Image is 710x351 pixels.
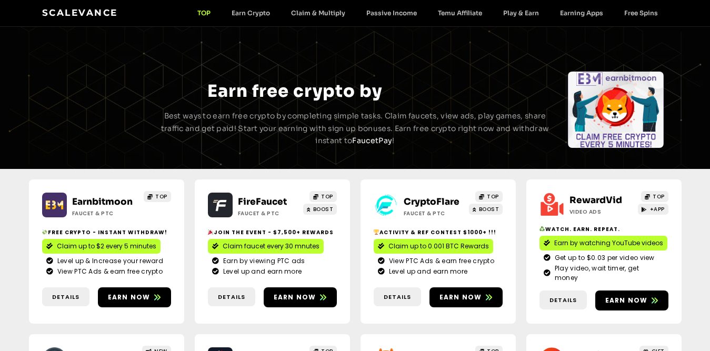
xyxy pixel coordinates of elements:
span: Claim faucet every 30 mnutes [223,242,319,251]
span: Level up & Increase your reward [55,256,163,266]
span: TOP [653,193,665,200]
span: View PTC Ads & earn free crypto [386,256,494,266]
a: TOP [187,9,221,17]
img: 🎉 [208,229,213,235]
h2: Video ads [569,208,635,216]
a: Details [208,287,255,307]
a: Passive Income [356,9,427,17]
a: Free Spins [614,9,668,17]
a: Details [42,287,89,307]
a: Earn by watching YouTube videos [539,236,667,250]
a: CryptoFlare [404,196,459,207]
a: Play & Earn [493,9,549,17]
span: +APP [650,205,665,213]
a: +APP [638,204,668,215]
span: Earn now [439,293,482,302]
h2: Faucet & PTC [404,209,469,217]
a: FaucetPay [352,136,392,145]
span: Claim up to $2 every 5 minutes [57,242,156,251]
a: Claim & Multiply [281,9,356,17]
span: Earn now [605,296,648,305]
span: Details [52,293,79,302]
a: Claim up to 0.001 BTC Rewards [374,239,493,254]
a: BOOST [303,204,337,215]
a: Earn now [98,287,171,307]
h2: Join the event - $7,500+ Rewards [208,228,337,236]
div: Slides [46,72,142,148]
a: Earn Crypto [221,9,281,17]
span: Earn by viewing PTC ads [221,256,305,266]
h2: Free crypto - Instant withdraw! [42,228,171,236]
span: BOOST [479,205,499,213]
h2: Faucet & PTC [72,209,138,217]
span: Claim up to 0.001 BTC Rewards [388,242,489,251]
span: Level up and earn more [386,267,468,276]
span: TOP [155,193,167,200]
span: Earn now [108,293,151,302]
a: Temu Affiliate [427,9,493,17]
a: Earning Apps [549,9,614,17]
nav: Menu [187,9,668,17]
div: Slides [568,72,664,148]
a: RewardVid [569,195,622,206]
span: TOP [321,193,333,200]
span: Details [218,293,245,302]
span: Details [549,296,577,305]
a: Claim up to $2 every 5 minutes [42,239,161,254]
a: Earn now [595,290,668,310]
h2: Watch. Earn. Repeat. [539,225,668,233]
img: 🏆 [374,229,379,235]
a: FireFaucet [238,196,287,207]
p: Best ways to earn free crypto by completing simple tasks. Claim faucets, view ads, play games, sh... [159,110,551,147]
span: Play video, wait timer, get money [552,264,664,283]
img: 💸 [42,229,47,235]
span: View PTC Ads & earn free crypto [55,267,163,276]
a: Details [539,290,587,310]
a: TOP [475,191,503,202]
span: BOOST [313,205,334,213]
a: Earn now [429,287,503,307]
a: Details [374,287,421,307]
a: TOP [641,191,668,202]
a: BOOST [469,204,503,215]
a: Scalevance [42,7,118,18]
span: Earn now [274,293,316,302]
a: Earnbitmoon [72,196,133,207]
span: Get up to $0.03 per video view [552,253,655,263]
a: Claim faucet every 30 mnutes [208,239,324,254]
a: Earn now [264,287,337,307]
img: ♻️ [539,226,545,232]
span: TOP [487,193,499,200]
h2: Faucet & PTC [238,209,304,217]
span: Level up and earn more [221,267,302,276]
h2: Activity & ref contest $1000+ !!! [374,228,503,236]
span: Earn by watching YouTube videos [554,238,663,248]
a: TOP [144,191,171,202]
span: Details [384,293,411,302]
a: TOP [309,191,337,202]
span: Earn free crypto by [207,81,382,102]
